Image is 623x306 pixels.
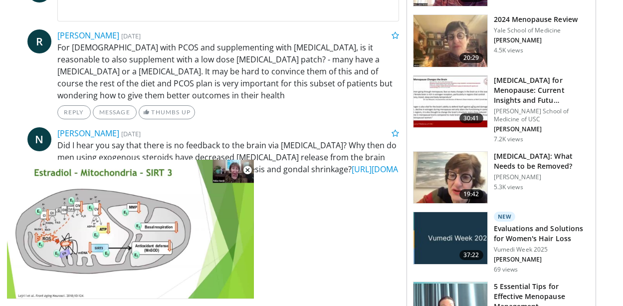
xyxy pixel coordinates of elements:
span: 20:29 [459,53,483,63]
a: Reply [57,105,91,119]
a: 19:42 [MEDICAL_DATA]: What Needs to be Removed? [PERSON_NAME] 5.3K views [413,151,590,204]
a: 20:29 2024 Menopause Review Yale School of Medicine [PERSON_NAME] 4.5K views [413,14,590,67]
h3: [MEDICAL_DATA] for Menopause: Current Insights and Futu… [494,75,590,105]
button: Close [237,160,257,181]
img: 692f135d-47bd-4f7e-b54d-786d036e68d3.150x105_q85_crop-smart_upscale.jpg [414,15,487,67]
img: 4d0a4bbe-a17a-46ab-a4ad-f5554927e0d3.150x105_q85_crop-smart_upscale.jpg [414,152,487,204]
a: Message [93,105,137,119]
a: Thumbs Up [139,105,195,119]
small: [DATE] [121,129,141,138]
h3: 2024 Menopause Review [494,14,578,24]
p: 69 views [494,266,518,274]
a: 37:22 New Evaluations and Solutions for Women's Hair Loss Vumedi Week 2025 [PERSON_NAME] 69 views [413,212,590,274]
p: For [DEMOGRAPHIC_DATA] with PCOS and supplementing with [MEDICAL_DATA], is it reasonable to also ... [57,41,399,101]
p: 4.5K views [494,46,523,54]
video-js: Video Player [7,160,254,299]
a: R [27,29,51,53]
a: [URL][DOMAIN_NAME] [57,164,398,187]
a: [PERSON_NAME] [57,30,119,41]
p: Did I hear you say that there is no feedback to the brain via [MEDICAL_DATA]? Why then do men usi... [57,139,399,187]
p: [PERSON_NAME] School of Medicine of USC [494,107,590,123]
p: Vumedi Week 2025 [494,246,590,254]
img: 47271b8a-94f4-49c8-b914-2a3d3af03a9e.150x105_q85_crop-smart_upscale.jpg [414,76,487,128]
a: N [27,127,51,151]
p: New [494,212,516,222]
span: 37:22 [459,250,483,260]
h3: Evaluations and Solutions for Women's Hair Loss [494,224,590,244]
a: 30:41 [MEDICAL_DATA] for Menopause: Current Insights and Futu… [PERSON_NAME] School of Medicine o... [413,75,590,143]
p: 7.2K views [494,135,523,143]
p: [PERSON_NAME] [494,125,590,133]
a: [PERSON_NAME] [57,128,119,139]
p: 5.3K views [494,183,523,191]
p: [PERSON_NAME] [494,256,590,264]
p: [PERSON_NAME] [494,173,590,181]
h3: [MEDICAL_DATA]: What Needs to be Removed? [494,151,590,171]
span: 19:42 [459,189,483,199]
span: 30:41 [459,113,483,123]
p: Yale School of Medicine [494,26,578,34]
img: 4dd4c714-532f-44da-96b3-d887f22c4efa.jpg.150x105_q85_crop-smart_upscale.jpg [414,212,487,264]
p: [PERSON_NAME] [494,36,578,44]
small: [DATE] [121,31,141,40]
